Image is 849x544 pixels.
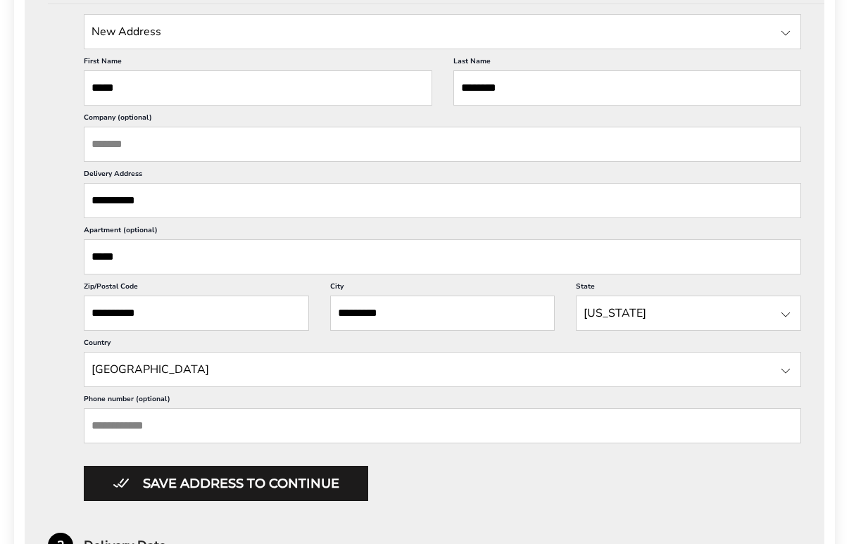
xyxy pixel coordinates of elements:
[84,14,801,49] input: State
[576,296,801,331] input: State
[576,282,801,296] label: State
[84,239,801,274] input: Apartment
[84,56,432,70] label: First Name
[453,56,802,70] label: Last Name
[84,169,801,183] label: Delivery Address
[84,70,432,106] input: First Name
[84,282,309,296] label: Zip/Postal Code
[84,127,801,162] input: Company
[330,296,555,331] input: City
[84,225,801,239] label: Apartment (optional)
[84,338,801,352] label: Country
[84,394,801,408] label: Phone number (optional)
[330,282,555,296] label: City
[84,113,801,127] label: Company (optional)
[84,352,801,387] input: State
[84,466,368,501] button: Button save address
[84,296,309,331] input: ZIP
[453,70,802,106] input: Last Name
[84,183,801,218] input: Delivery Address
